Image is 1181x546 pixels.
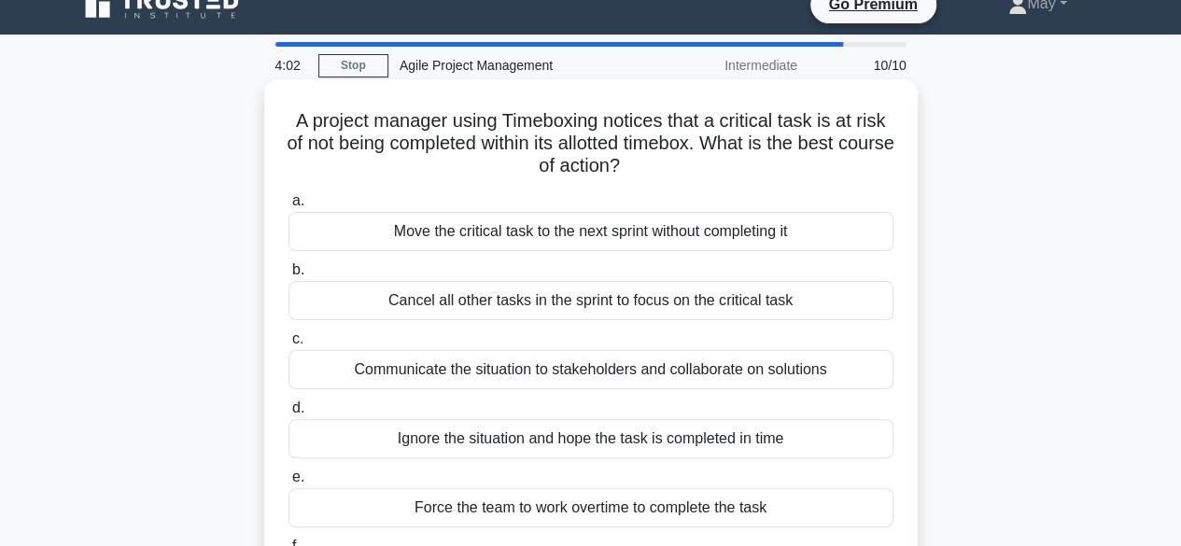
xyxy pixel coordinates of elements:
span: e. [292,469,304,484]
span: b. [292,261,304,277]
div: Force the team to work overtime to complete the task [288,488,893,527]
span: c. [292,330,303,346]
div: 4:02 [264,47,318,84]
div: Cancel all other tasks in the sprint to focus on the critical task [288,281,893,320]
div: Communicate the situation to stakeholders and collaborate on solutions [288,350,893,389]
div: 10/10 [808,47,918,84]
div: Intermediate [645,47,808,84]
a: Stop [318,54,388,77]
div: Ignore the situation and hope the task is completed in time [288,419,893,458]
div: Move the critical task to the next sprint without completing it [288,212,893,251]
span: a. [292,192,304,208]
div: Agile Project Management [388,47,645,84]
h5: A project manager using Timeboxing notices that a critical task is at risk of not being completed... [287,109,895,178]
span: d. [292,399,304,415]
